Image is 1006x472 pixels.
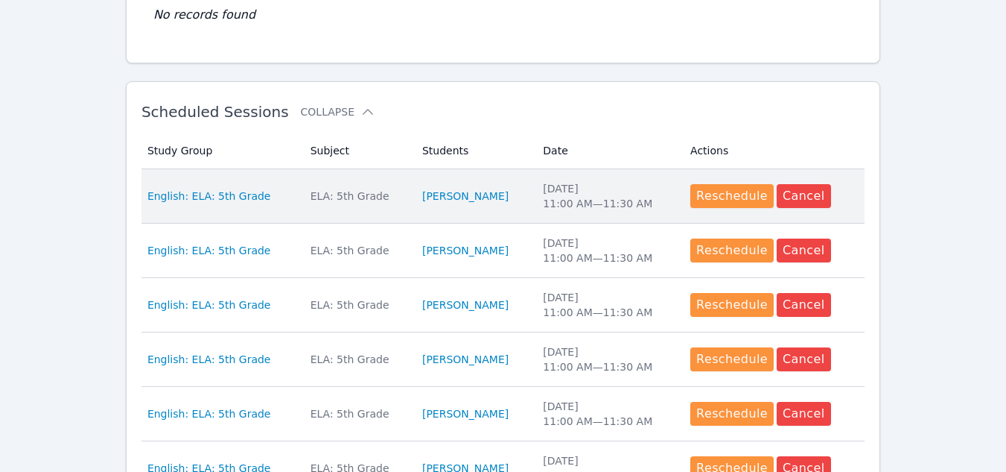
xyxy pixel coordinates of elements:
button: Reschedule [690,239,774,262]
div: ELA: 5th Grade [311,189,404,204]
a: English: ELA: 5th Grade [147,352,271,367]
button: Cancel [777,402,831,426]
button: Cancel [777,293,831,317]
span: Scheduled Sessions [141,103,289,121]
button: Cancel [777,184,831,208]
button: Reschedule [690,402,774,426]
div: ELA: 5th Grade [311,352,404,367]
a: English: ELA: 5th Grade [147,298,271,312]
button: Collapse [301,104,375,119]
a: English: ELA: 5th Grade [147,189,271,204]
th: Subject [302,133,413,169]
a: [PERSON_NAME] [422,298,509,312]
a: [PERSON_NAME] [422,406,509,421]
tr: English: ELA: 5th GradeELA: 5th Grade[PERSON_NAME][DATE]11:00 AM—11:30 AMRescheduleCancel [141,224,865,278]
a: [PERSON_NAME] [422,189,509,204]
a: English: ELA: 5th Grade [147,406,271,421]
tr: English: ELA: 5th GradeELA: 5th Grade[PERSON_NAME][DATE]11:00 AM—11:30 AMRescheduleCancel [141,333,865,387]
div: ELA: 5th Grade [311,406,404,421]
th: Students [413,133,534,169]
button: Cancel [777,347,831,371]
tr: English: ELA: 5th GradeELA: 5th Grade[PERSON_NAME][DATE]11:00 AM—11:30 AMRescheduleCancel [141,387,865,441]
a: [PERSON_NAME] [422,352,509,367]
button: Cancel [777,239,831,262]
div: [DATE] 11:00 AM — 11:30 AM [543,236,672,265]
div: [DATE] 11:00 AM — 11:30 AM [543,399,672,429]
tr: English: ELA: 5th GradeELA: 5th Grade[PERSON_NAME][DATE]11:00 AM—11:30 AMRescheduleCancel [141,278,865,333]
button: Reschedule [690,184,774,208]
tr: English: ELA: 5th GradeELA: 5th Grade[PERSON_NAME][DATE]11:00 AM—11:30 AMRescheduleCancel [141,169,865,224]
button: Reschedule [690,293,774,317]
div: [DATE] 11:00 AM — 11:30 AM [543,181,672,211]
div: [DATE] 11:00 AM — 11:30 AM [543,290,672,320]
div: [DATE] 11:00 AM — 11:30 AM [543,344,672,374]
a: [PERSON_NAME] [422,243,509,258]
th: Study Group [141,133,302,169]
th: Date [534,133,681,169]
button: Reschedule [690,347,774,371]
th: Actions [681,133,865,169]
div: ELA: 5th Grade [311,243,404,258]
div: ELA: 5th Grade [311,298,404,312]
a: English: ELA: 5th Grade [147,243,271,258]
